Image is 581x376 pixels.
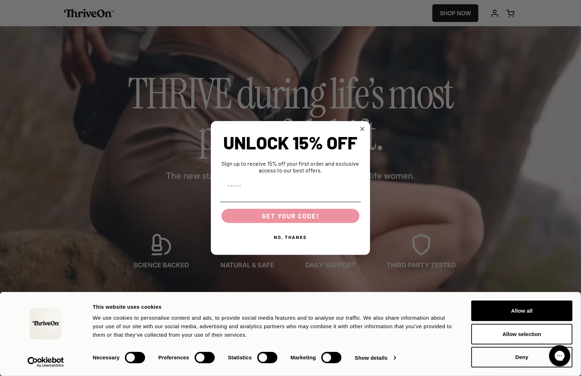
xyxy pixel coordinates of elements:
iframe: Gorgias live chat messenger [546,343,574,369]
span: UNLOCK 15% OFF [224,132,358,153]
span: Sign up to receive 15% off your first order and exclusive access to our best offers. [222,160,359,173]
div: We use cookies to personalise content and ads, to provide social media features and to analyse ou... [93,314,455,339]
input: Email [222,181,359,195]
div: This website uses cookies [93,303,455,311]
button: Allow all [471,301,573,321]
strong: Marketing [290,354,316,360]
button: Close dialog [358,125,367,133]
legend: Consent Selection [92,349,93,349]
strong: Statistics [228,354,252,360]
button: Allow selection [471,324,573,344]
button: NO, THANKS [220,230,361,244]
button: GET YOUR CODE! [222,209,359,223]
strong: Necessary [93,354,120,360]
a: Show details [355,353,396,363]
img: logo [30,308,62,340]
button: Deny [471,347,573,368]
strong: Preferences [159,354,189,360]
a: Usercentrics Cookiebot - opens in a new window [15,357,77,368]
